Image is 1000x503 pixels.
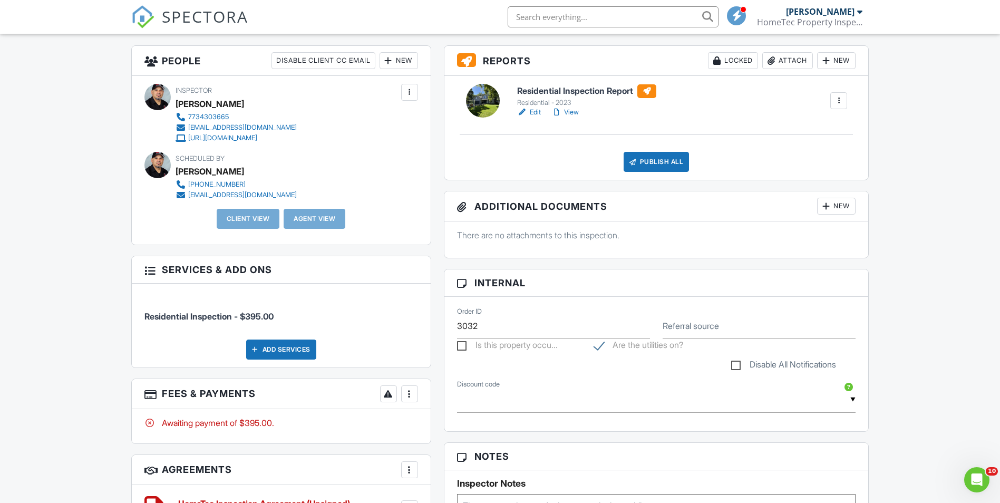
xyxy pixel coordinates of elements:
div: Publish All [624,152,690,172]
h3: Agreements [132,455,431,485]
div: [EMAIL_ADDRESS][DOMAIN_NAME] [188,123,297,132]
span: 10 [986,467,998,476]
a: [EMAIL_ADDRESS][DOMAIN_NAME] [176,190,297,200]
div: Add Services [246,340,316,360]
a: [EMAIL_ADDRESS][DOMAIN_NAME] [176,122,297,133]
div: New [380,52,418,69]
a: 7734303665 [176,112,297,122]
a: [PHONE_NUMBER] [176,179,297,190]
span: Inspector [176,86,212,94]
div: New [817,52,856,69]
a: Edit [517,107,541,118]
h3: People [132,46,431,76]
h6: Residential Inspection Report [517,84,656,98]
label: Order ID [457,307,482,316]
div: HomeTec Property Inspections, LLC [757,17,862,27]
a: Residential Inspection Report Residential - 2023 [517,84,656,108]
div: Awaiting payment of $395.00. [144,417,418,429]
h3: Internal [444,269,869,297]
h3: Services & Add ons [132,256,431,284]
div: New [817,198,856,215]
iframe: Intercom live chat [964,467,989,492]
div: [PERSON_NAME] [176,96,244,112]
a: SPECTORA [131,14,248,36]
h3: Reports [444,46,869,76]
a: [URL][DOMAIN_NAME] [176,133,297,143]
span: SPECTORA [162,5,248,27]
h3: Fees & Payments [132,379,431,409]
div: [PHONE_NUMBER] [188,180,246,189]
label: Discount code [457,380,500,389]
img: The Best Home Inspection Software - Spectora [131,5,154,28]
input: Search everything... [508,6,719,27]
p: There are no attachments to this inspection. [457,229,856,241]
label: Are the utilities on? [594,340,683,353]
span: Residential Inspection - $395.00 [144,311,274,322]
div: [URL][DOMAIN_NAME] [188,134,257,142]
div: 7734303665 [188,113,229,121]
div: [PERSON_NAME] [786,6,855,17]
div: Disable Client CC Email [271,52,375,69]
div: Attach [762,52,813,69]
a: View [551,107,579,118]
div: Residential - 2023 [517,99,656,107]
div: Locked [708,52,758,69]
label: Disable All Notifications [731,360,836,373]
div: [EMAIL_ADDRESS][DOMAIN_NAME] [188,191,297,199]
h5: Inspector Notes [457,478,856,489]
label: Referral source [663,320,719,332]
label: Is this property occupied? [457,340,558,353]
span: Scheduled By [176,154,225,162]
h3: Notes [444,443,869,470]
li: Service: Residential Inspection [144,292,418,331]
h3: Additional Documents [444,191,869,221]
div: [PERSON_NAME] [176,163,244,179]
